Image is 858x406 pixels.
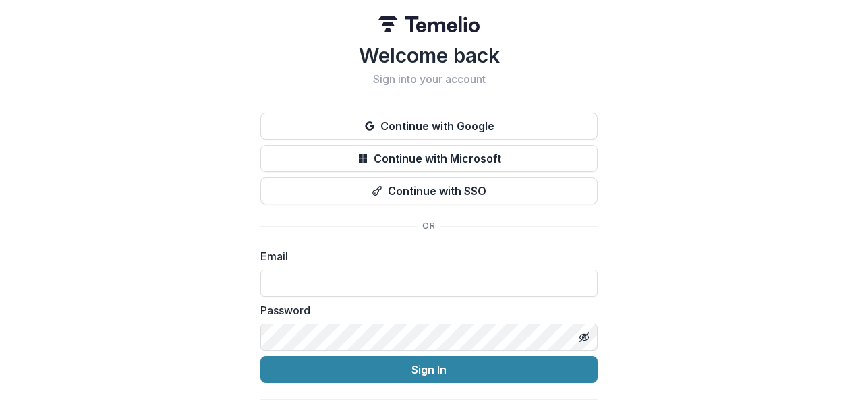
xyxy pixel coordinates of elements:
button: Continue with SSO [260,177,598,204]
button: Toggle password visibility [573,326,595,348]
label: Password [260,302,590,318]
button: Sign In [260,356,598,383]
h1: Welcome back [260,43,598,67]
img: Temelio [378,16,480,32]
h2: Sign into your account [260,73,598,86]
button: Continue with Microsoft [260,145,598,172]
label: Email [260,248,590,264]
button: Continue with Google [260,113,598,140]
